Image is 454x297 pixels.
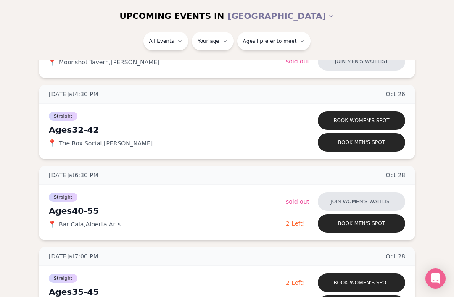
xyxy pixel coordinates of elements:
[318,214,405,233] button: Book men's spot
[286,220,305,227] span: 2 Left!
[59,220,121,229] span: Bar Cala , Alberta Arts
[386,171,406,179] span: Oct 28
[119,10,224,22] span: UPCOMING EVENTS IN
[49,90,98,98] span: [DATE] at 4:30 PM
[227,7,334,25] button: [GEOGRAPHIC_DATA]
[149,38,174,45] span: All Events
[59,139,153,147] span: The Box Social , [PERSON_NAME]
[49,252,98,260] span: [DATE] at 7:00 PM
[286,198,309,205] span: Sold Out
[198,38,219,45] span: Your age
[318,192,405,211] button: Join women's waitlist
[49,221,55,228] span: 📍
[59,58,160,66] span: Moonshot Tavern , [PERSON_NAME]
[286,58,309,65] span: Sold Out
[318,133,405,152] button: Book men's spot
[425,268,446,289] div: Open Intercom Messenger
[49,193,77,202] span: Straight
[386,90,406,98] span: Oct 26
[318,111,405,130] button: Book women's spot
[49,140,55,147] span: 📍
[49,112,77,121] span: Straight
[192,32,234,50] button: Your age
[243,38,297,45] span: Ages I prefer to meet
[143,32,188,50] button: All Events
[49,274,77,283] span: Straight
[237,32,311,50] button: Ages I prefer to meet
[49,59,55,66] span: 📍
[49,124,286,136] div: Ages 32-42
[49,205,286,217] div: Ages 40-55
[318,273,405,292] button: Book women's spot
[318,52,405,71] button: Join men's waitlist
[386,252,406,260] span: Oct 28
[286,279,305,286] span: 2 Left!
[49,171,98,179] span: [DATE] at 6:30 PM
